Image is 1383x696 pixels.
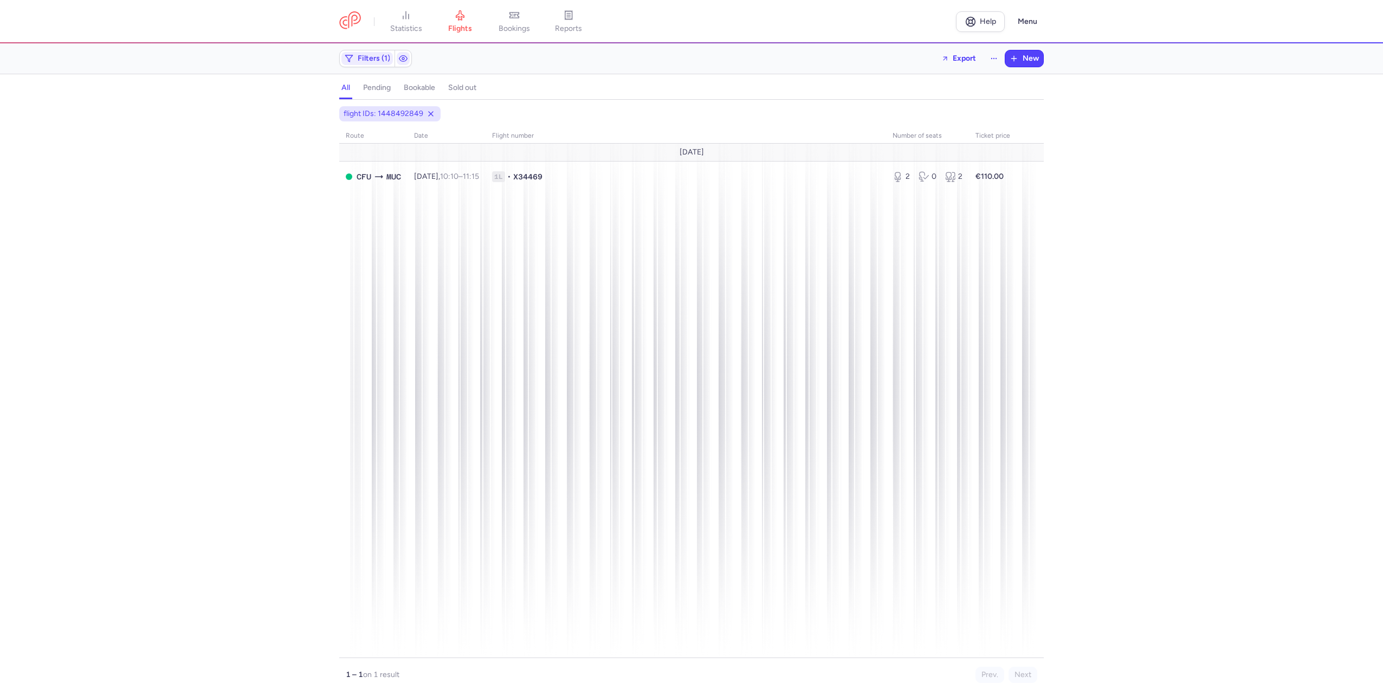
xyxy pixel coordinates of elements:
h4: all [341,83,350,93]
span: reports [555,24,582,34]
button: Next [1009,667,1037,683]
span: [DATE], [414,172,479,181]
span: • [507,171,511,182]
button: New [1005,50,1043,67]
h4: bookable [404,83,435,93]
span: Filters (1) [358,54,390,63]
span: bookings [499,24,530,34]
span: Franz Josef Strauss, Munich, Germany [386,171,401,183]
span: statistics [390,24,422,34]
a: bookings [487,10,541,34]
button: Export [934,50,983,67]
time: 10:10 [440,172,458,181]
span: flight IDs: 1448492849 [344,108,423,119]
button: Filters (1) [340,50,395,67]
span: Help [980,17,996,25]
h4: sold out [448,83,476,93]
a: Help [956,11,1005,32]
h4: pending [363,83,391,93]
button: Prev. [975,667,1004,683]
div: 2 [893,171,910,182]
a: reports [541,10,596,34]
span: Ioannis Kapodistrias, Corfu, Greece [357,171,371,183]
span: New [1023,54,1039,63]
th: number of seats [886,128,969,144]
div: 2 [945,171,962,182]
th: Ticket price [969,128,1017,144]
span: 1L [492,171,505,182]
button: Menu [1011,11,1044,32]
strong: €110.00 [975,172,1004,181]
span: OPEN [346,173,352,180]
span: flights [448,24,472,34]
a: statistics [379,10,433,34]
time: 11:15 [463,172,479,181]
th: date [408,128,486,144]
a: flights [433,10,487,34]
span: – [440,172,479,181]
strong: 1 – 1 [346,670,363,679]
th: route [339,128,408,144]
span: Export [953,54,976,62]
span: X34469 [513,171,542,182]
a: CitizenPlane red outlined logo [339,11,361,31]
div: 0 [919,171,936,182]
th: Flight number [486,128,886,144]
span: on 1 result [363,670,399,679]
span: [DATE] [680,148,704,157]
